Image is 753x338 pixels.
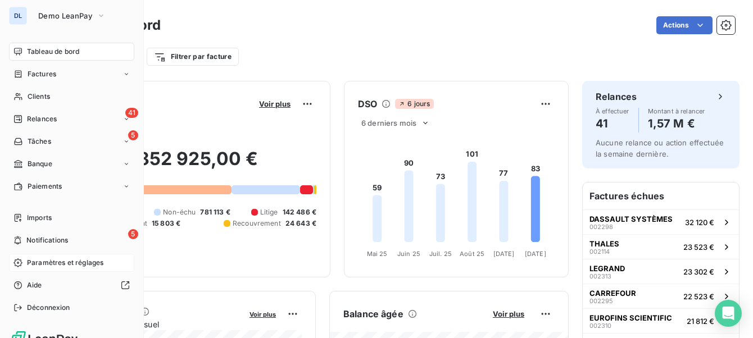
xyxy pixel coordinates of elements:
[27,114,57,124] span: Relances
[589,273,611,280] span: 002313
[583,259,739,284] button: LEGRAND00231323 302 €
[683,292,714,301] span: 22 523 €
[589,313,672,322] span: EUROFINS SCIENTIFIC
[27,280,42,290] span: Aide
[525,250,546,258] tspan: [DATE]
[28,69,56,79] span: Factures
[28,159,52,169] span: Banque
[367,250,388,258] tspan: Mai 25
[128,229,138,239] span: 5
[493,309,524,318] span: Voir plus
[9,7,27,25] div: DL
[246,309,279,319] button: Voir plus
[260,207,278,217] span: Litige
[63,318,242,330] span: Chiffre d'affaires mensuel
[163,207,196,217] span: Non-échu
[283,207,316,217] span: 142 486 €
[358,97,377,111] h6: DSO
[233,218,281,229] span: Recouvrement
[9,276,134,294] a: Aide
[460,250,484,258] tspan: Août 25
[63,148,316,181] h2: 2 852 925,00 €
[343,307,403,321] h6: Balance âgée
[489,309,528,319] button: Voir plus
[285,218,316,229] span: 24 643 €
[27,47,79,57] span: Tableau de bord
[687,317,714,326] span: 21 812 €
[648,115,705,133] h4: 1,57 M €
[27,303,70,313] span: Déconnexion
[583,308,739,333] button: EUROFINS SCIENTIFIC00231021 812 €
[683,243,714,252] span: 23 523 €
[589,248,610,255] span: 002114
[583,209,739,234] button: DASSAULT SYSTÈMES00229832 120 €
[26,235,68,245] span: Notifications
[397,250,420,258] tspan: Juin 25
[589,322,611,329] span: 002310
[683,267,714,276] span: 23 302 €
[38,11,92,20] span: Demo LeanPay
[589,223,613,230] span: 002298
[147,48,239,66] button: Filtrer par facture
[685,218,714,227] span: 32 120 €
[596,90,637,103] h6: Relances
[27,213,52,223] span: Imports
[715,300,742,327] div: Open Intercom Messenger
[583,234,739,259] button: THALES00211423 523 €
[395,99,433,109] span: 6 jours
[589,239,619,248] span: THALES
[200,207,230,217] span: 781 113 €
[429,250,452,258] tspan: Juil. 25
[152,218,180,229] span: 15 803 €
[493,250,515,258] tspan: [DATE]
[648,108,705,115] span: Montant à relancer
[589,298,613,304] span: 002295
[656,16,713,34] button: Actions
[583,182,739,209] h6: Factures échues
[583,284,739,308] button: CARREFOUR00229522 523 €
[596,108,629,115] span: À effectuer
[125,108,138,118] span: 41
[596,138,724,158] span: Aucune relance ou action effectuée la semaine dernière.
[589,264,625,273] span: LEGRAND
[28,181,62,191] span: Paiements
[589,289,636,298] span: CARREFOUR
[250,310,276,318] span: Voir plus
[128,130,138,140] span: 5
[27,258,103,268] span: Paramètres et réglages
[589,214,673,223] span: DASSAULT SYSTÈMES
[256,99,294,109] button: Voir plus
[361,118,416,127] span: 6 derniers mois
[596,115,629,133] h4: 41
[259,99,291,108] span: Voir plus
[28,92,50,102] span: Clients
[28,136,51,147] span: Tâches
